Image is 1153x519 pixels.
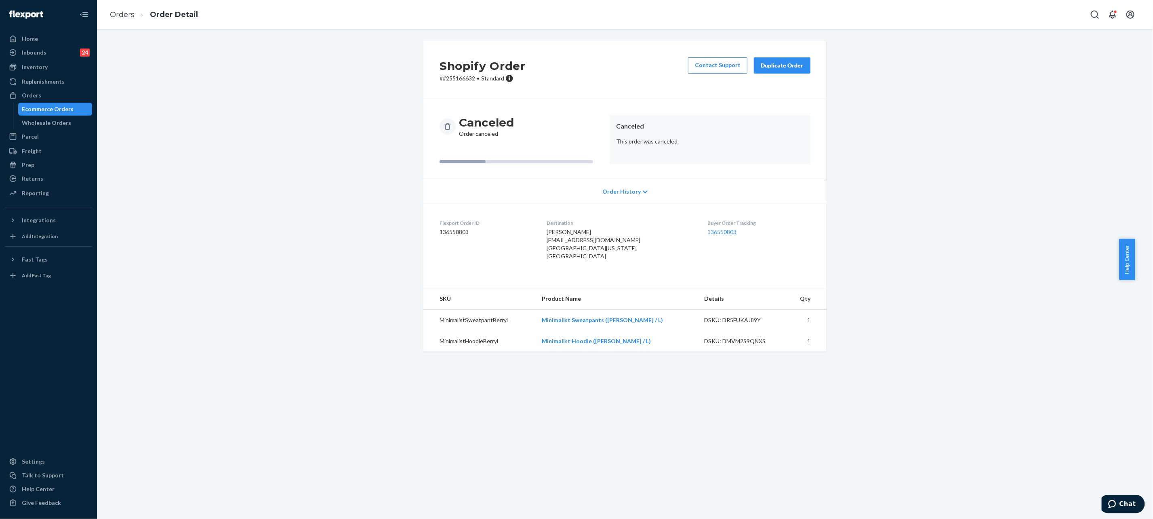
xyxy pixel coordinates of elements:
p: # #255166632 [440,74,526,82]
div: Returns [22,175,43,183]
div: Order canceled [459,115,514,138]
div: Prep [22,161,34,169]
th: SKU [423,288,535,310]
a: Contact Support [688,57,747,74]
td: 1 [787,310,827,331]
div: Replenishments [22,78,65,86]
div: Home [22,35,38,43]
button: Open notifications [1105,6,1121,23]
a: Wholesale Orders [18,116,93,129]
a: Add Fast Tag [5,269,92,282]
dt: Buyer Order Tracking [708,219,810,226]
a: Minimalist Sweatpants ([PERSON_NAME] / L) [542,316,663,323]
ol: breadcrumbs [103,3,204,27]
div: Add Integration [22,233,58,240]
button: Help Center [1119,239,1135,280]
span: Order History [602,188,641,196]
a: Help Center [5,483,92,496]
a: Reporting [5,187,92,200]
a: Minimalist Hoodie ([PERSON_NAME] / L) [542,338,651,344]
a: Inbounds24 [5,46,92,59]
div: Add Fast Tag [22,272,51,279]
td: MinimalistSweatpantBerryL [423,310,535,331]
dt: Destination [547,219,694,226]
a: Settings [5,455,92,468]
a: Returns [5,172,92,185]
div: Fast Tags [22,255,48,264]
button: Fast Tags [5,253,92,266]
button: Open account menu [1122,6,1138,23]
div: Duplicate Order [761,61,804,70]
div: Integrations [22,216,56,224]
dt: Flexport Order ID [440,219,534,226]
th: Details [698,288,787,310]
a: Freight [5,145,92,158]
td: 1 [787,331,827,352]
div: Help Center [22,485,55,493]
div: DSKU: DMVM2S9QNXS [704,337,780,345]
td: MinimalistHoodieBerryL [423,331,535,352]
iframe: Opens a widget where you can chat to one of our agents [1102,495,1145,515]
a: 136550803 [708,228,737,235]
div: Give Feedback [22,499,61,507]
button: Duplicate Order [754,57,810,74]
h2: Shopify Order [440,57,526,74]
div: Ecommerce Orders [22,105,74,113]
a: Home [5,32,92,45]
button: Integrations [5,214,92,227]
th: Product Name [535,288,698,310]
span: • [477,75,480,82]
a: Parcel [5,130,92,143]
a: Replenishments [5,75,92,88]
button: Close Navigation [76,6,92,23]
div: Settings [22,458,45,466]
div: 24 [80,49,90,57]
button: Talk to Support [5,469,92,482]
button: Open Search Box [1087,6,1103,23]
div: Inbounds [22,49,46,57]
a: Orders [5,89,92,102]
dd: 136550803 [440,228,534,236]
div: Inventory [22,63,48,71]
a: Inventory [5,61,92,74]
div: Reporting [22,189,49,197]
a: Prep [5,158,92,171]
img: Flexport logo [9,11,43,19]
h3: Canceled [459,115,514,130]
div: Talk to Support [22,471,64,479]
div: Parcel [22,133,39,141]
a: Add Integration [5,230,92,243]
div: Orders [22,91,41,99]
a: Orders [110,10,135,19]
span: [PERSON_NAME] [EMAIL_ADDRESS][DOMAIN_NAME] [GEOGRAPHIC_DATA][US_STATE] [GEOGRAPHIC_DATA] [547,228,640,259]
p: This order was canceled. [616,137,804,146]
div: DSKU: DR5FUKAJ89Y [704,316,780,324]
a: Ecommerce Orders [18,103,93,116]
th: Qty [787,288,827,310]
a: Order Detail [150,10,198,19]
header: Canceled [616,122,804,131]
span: Standard [481,75,504,82]
div: Wholesale Orders [22,119,72,127]
div: Freight [22,147,42,155]
button: Give Feedback [5,496,92,509]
